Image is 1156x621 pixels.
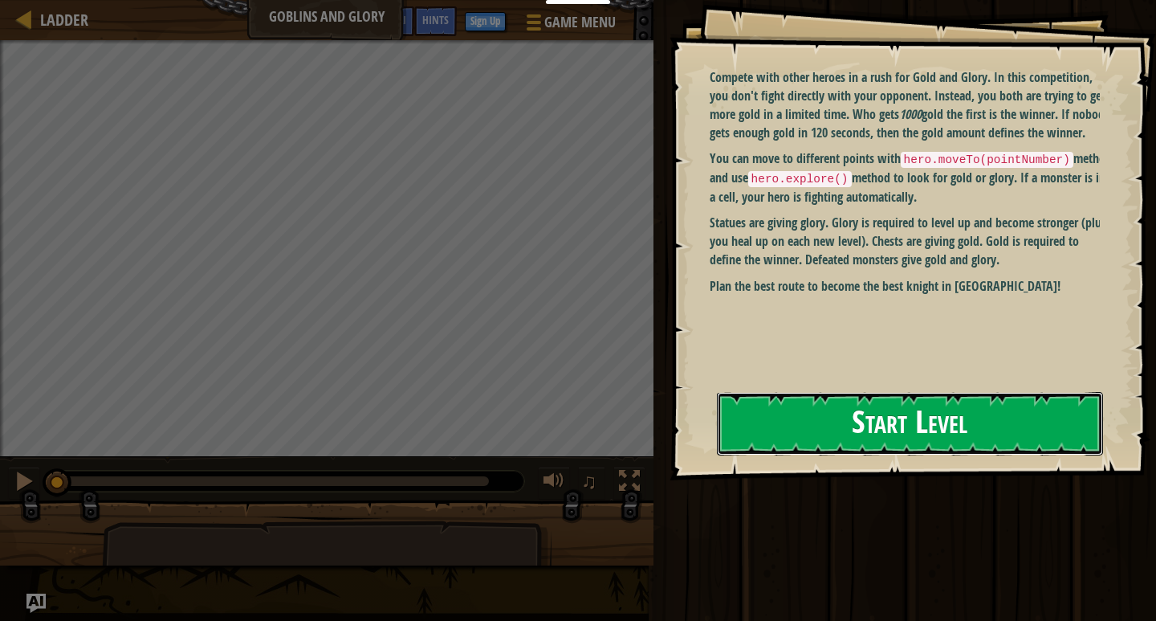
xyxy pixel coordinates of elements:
button: Adjust volume [538,467,570,500]
em: 1000 [899,105,922,123]
p: Plan the best route to become the best knight in [GEOGRAPHIC_DATA]! [710,277,1112,296]
span: Ladder [40,9,88,31]
span: Hints [422,12,449,27]
code: hero.explore() [748,171,852,187]
button: Ask AI [26,594,46,613]
button: Game Menu [514,6,625,44]
a: Ladder [32,9,88,31]
button: ♫ [578,467,605,500]
button: Toggle fullscreen [613,467,645,500]
span: Game Menu [544,12,616,33]
span: ♫ [581,469,597,493]
button: Sign Up [465,12,506,31]
p: You can move to different points with method and use method to look for gold or glory. If a monst... [710,149,1112,206]
button: Start Level [717,392,1103,456]
p: Statues are giving glory. Glory is required to level up and become stronger (plus, you heal up on... [710,214,1112,269]
button: Ctrl + P: Pause [8,467,40,500]
code: hero.moveTo(pointNumber) [901,152,1073,168]
p: Compete with other heroes in a rush for Gold and Glory. In this competition, you don't fight dire... [710,68,1112,141]
button: Ask AI [371,6,414,36]
span: Ask AI [379,12,406,27]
